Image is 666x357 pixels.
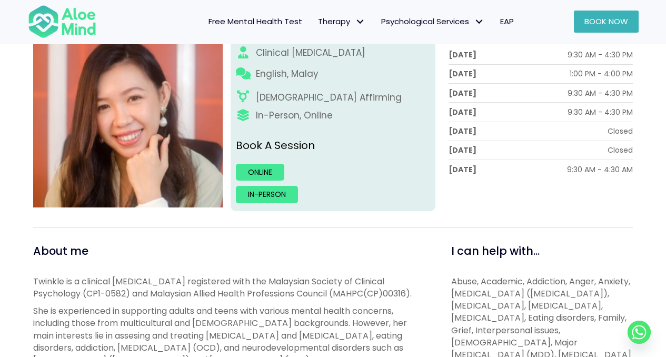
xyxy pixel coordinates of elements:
a: Online [236,164,284,181]
p: Book A Session [236,138,430,153]
span: EAP [500,16,514,27]
span: Book Now [584,16,628,27]
div: [DATE] [449,107,476,117]
p: English, Malay [256,67,319,81]
a: Book Now [574,11,639,33]
span: Therapy [318,16,365,27]
a: TherapyTherapy: submenu [310,11,373,33]
span: Therapy: submenu [353,14,368,29]
span: I can help with... [451,243,540,259]
div: [DATE] [449,88,476,98]
div: Closed [608,126,633,136]
a: Whatsapp [628,321,651,344]
a: Psychological ServicesPsychological Services: submenu [373,11,492,33]
div: 9:30 AM - 4:30 AM [567,164,633,175]
div: 1:00 PM - 4:00 PM [570,68,633,79]
span: Free Mental Health Test [208,16,302,27]
span: Psychological Services: submenu [472,14,487,29]
p: Twinkle is a clinical [MEDICAL_DATA] registered with the Malaysian Society of Clinical Psychology... [33,275,428,300]
a: Free Mental Health Test [201,11,310,33]
a: EAP [492,11,522,33]
div: 9:30 AM - 4:30 PM [568,49,633,60]
div: [DATE] [449,145,476,155]
div: Closed [608,145,633,155]
div: 9:30 AM - 4:30 PM [568,107,633,117]
div: Clinical [MEDICAL_DATA] [256,46,365,60]
div: [DEMOGRAPHIC_DATA] Affirming [256,91,402,104]
div: [DATE] [449,49,476,60]
div: 9:30 AM - 4:30 PM [568,88,633,98]
nav: Menu [110,11,522,33]
div: [DATE] [449,68,476,79]
span: Psychological Services [381,16,484,27]
img: Aloe mind Logo [28,4,96,39]
div: [DATE] [449,126,476,136]
div: [DATE] [449,164,476,175]
a: In-person [236,186,298,203]
img: twinkle_cropped-300×300 [33,18,222,207]
div: In-Person, Online [256,109,333,122]
span: About me [33,243,88,259]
